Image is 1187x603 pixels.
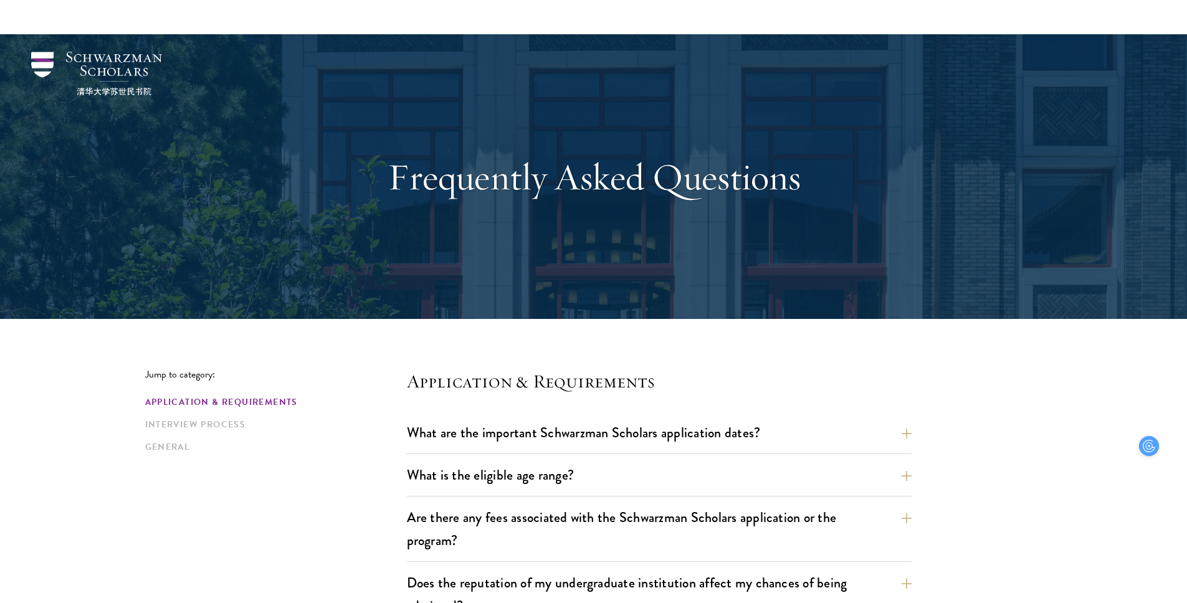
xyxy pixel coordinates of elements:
a: Interview Process [145,418,399,431]
img: Schwarzman Scholars [31,52,162,95]
button: What is the eligible age range? [407,461,912,489]
a: Application & Requirements [145,396,399,409]
h1: Frequently Asked Questions [379,154,809,199]
button: Are there any fees associated with the Schwarzman Scholars application or the program? [407,503,912,554]
a: General [145,440,399,453]
button: What are the important Schwarzman Scholars application dates? [407,419,912,447]
h4: Application & Requirements [407,369,912,394]
p: Jump to category: [145,369,407,380]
